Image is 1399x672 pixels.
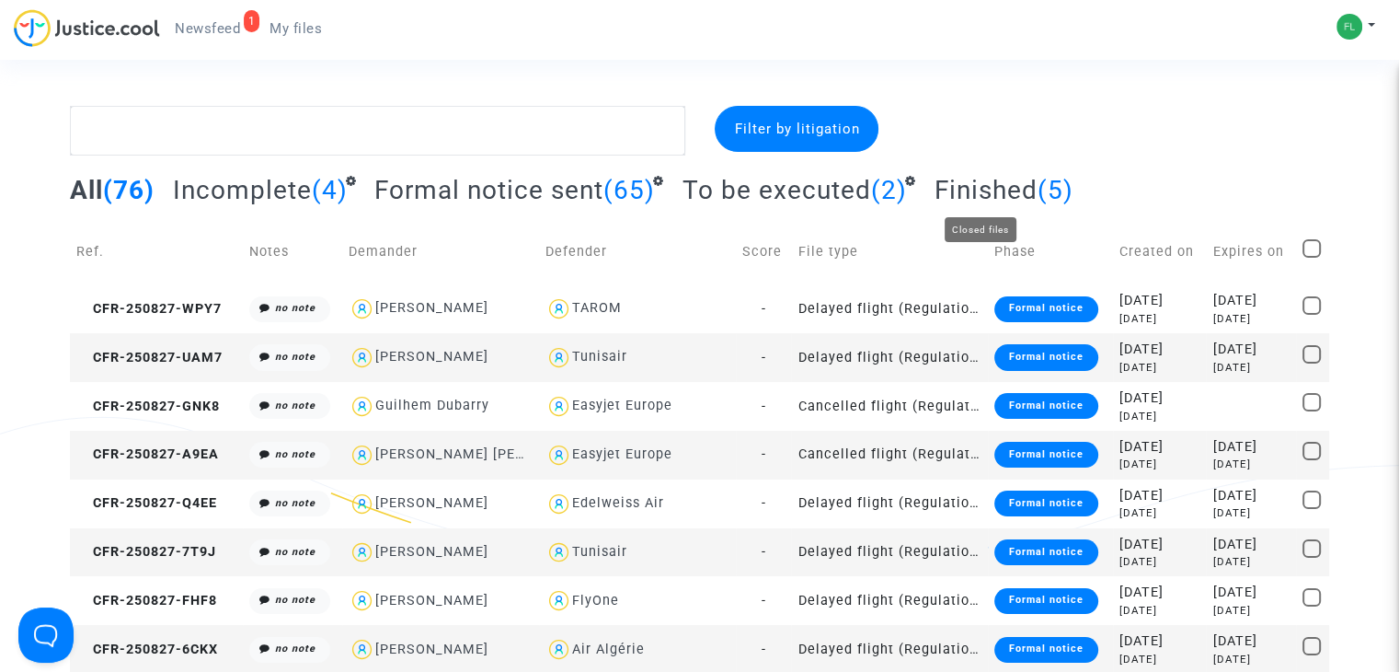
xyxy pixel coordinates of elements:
[1119,583,1199,603] div: [DATE]
[572,349,627,365] div: Tunisair
[572,593,619,608] div: FlyOne
[275,546,315,558] i: no note
[243,219,342,284] td: Notes
[1037,175,1072,205] span: (5)
[1212,457,1289,472] div: [DATE]
[275,643,315,655] i: no note
[545,491,572,517] img: icon-user.svg
[175,20,240,37] span: Newsfeed
[871,175,907,205] span: (2)
[349,295,375,322] img: icon-user.svg
[1119,486,1199,506] div: [DATE]
[1212,603,1289,619] div: [DATE]
[1119,360,1199,376] div: [DATE]
[1119,311,1199,327] div: [DATE]
[70,175,103,205] span: All
[1119,457,1199,472] div: [DATE]
[374,175,603,205] span: Formal notice sent
[1119,409,1199,424] div: [DATE]
[791,431,988,480] td: Cancelled flight (Regulation EC 261/2004)
[349,539,375,566] img: icon-user.svg
[572,544,627,560] div: Tunisair
[1212,505,1289,521] div: [DATE]
[375,544,488,560] div: [PERSON_NAME]
[1119,388,1199,409] div: [DATE]
[349,442,375,469] img: icon-user.svg
[1119,554,1199,570] div: [DATE]
[545,587,572,614] img: icon-user.svg
[1113,219,1206,284] td: Created on
[1119,340,1199,360] div: [DATE]
[349,344,375,371] img: icon-user.svg
[761,446,765,462] span: -
[1212,652,1289,667] div: [DATE]
[1212,535,1289,555] div: [DATE]
[160,15,255,42] a: 1Newsfeed
[545,442,572,469] img: icon-user.svg
[275,302,315,314] i: no note
[572,446,672,462] div: Easyjet Europe
[275,400,315,411] i: no note
[1212,291,1289,311] div: [DATE]
[275,594,315,606] i: no note
[76,642,218,657] span: CFR-250827-6CKX
[791,576,988,625] td: Delayed flight (Regulation EC 261/2004)
[103,175,155,205] span: (76)
[1206,219,1295,284] td: Expires on
[173,175,312,205] span: Incomplete
[572,495,664,511] div: Edelweiss Air
[545,636,572,663] img: icon-user.svg
[76,446,219,462] span: CFR-250827-A9EA
[76,301,222,317] span: CFR-250827-WPY7
[545,295,572,322] img: icon-user.svg
[1212,340,1289,360] div: [DATE]
[791,333,988,382] td: Delayed flight (Regulation EC 261/2004)
[682,175,871,205] span: To be executed
[994,588,1098,614] div: Formal notice
[761,399,765,414] span: -
[736,219,792,284] td: Score
[761,642,765,657] span: -
[994,344,1098,370] div: Formal notice
[572,398,672,413] div: Easyjet Europe
[349,491,375,517] img: icon-user.svg
[76,399,220,414] span: CFR-250827-GNK8
[375,446,606,462] div: [PERSON_NAME] [PERSON_NAME]
[545,539,572,566] img: icon-user.svg
[1212,583,1289,603] div: [DATE]
[1212,554,1289,570] div: [DATE]
[994,442,1098,468] div: Formal notice
[76,544,216,560] span: CFR-250827-7T9J
[791,528,988,577] td: Delayed flight (Regulation EC 261/2004)
[375,593,488,608] div: [PERSON_NAME]
[375,349,488,365] div: [PERSON_NAME]
[269,20,322,37] span: My files
[76,593,217,608] span: CFR-250827-FHF8
[761,495,765,511] span: -
[988,219,1113,284] td: Phase
[76,350,223,365] span: CFR-250827-UAM7
[572,300,622,316] div: TAROM
[1212,311,1289,327] div: [DATE]
[994,539,1098,565] div: Formal notice
[1212,360,1289,376] div: [DATE]
[1119,535,1199,555] div: [DATE]
[539,219,736,284] td: Defender
[275,497,315,509] i: no note
[791,284,988,333] td: Delayed flight (Regulation EC 261/2004)
[375,300,488,316] div: [PERSON_NAME]
[375,398,489,413] div: Guilhem Dubarry
[342,219,539,284] td: Demander
[275,448,315,460] i: no note
[761,544,765,560] span: -
[572,642,645,657] div: Air Algérie
[545,393,572,420] img: icon-user.svg
[1119,437,1199,458] div: [DATE]
[791,219,988,284] td: File type
[761,593,765,608] span: -
[375,495,488,511] div: [PERSON_NAME]
[994,393,1098,419] div: Formal notice
[994,491,1098,516] div: Formal notice
[994,296,1098,322] div: Formal notice
[375,642,488,657] div: [PERSON_NAME]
